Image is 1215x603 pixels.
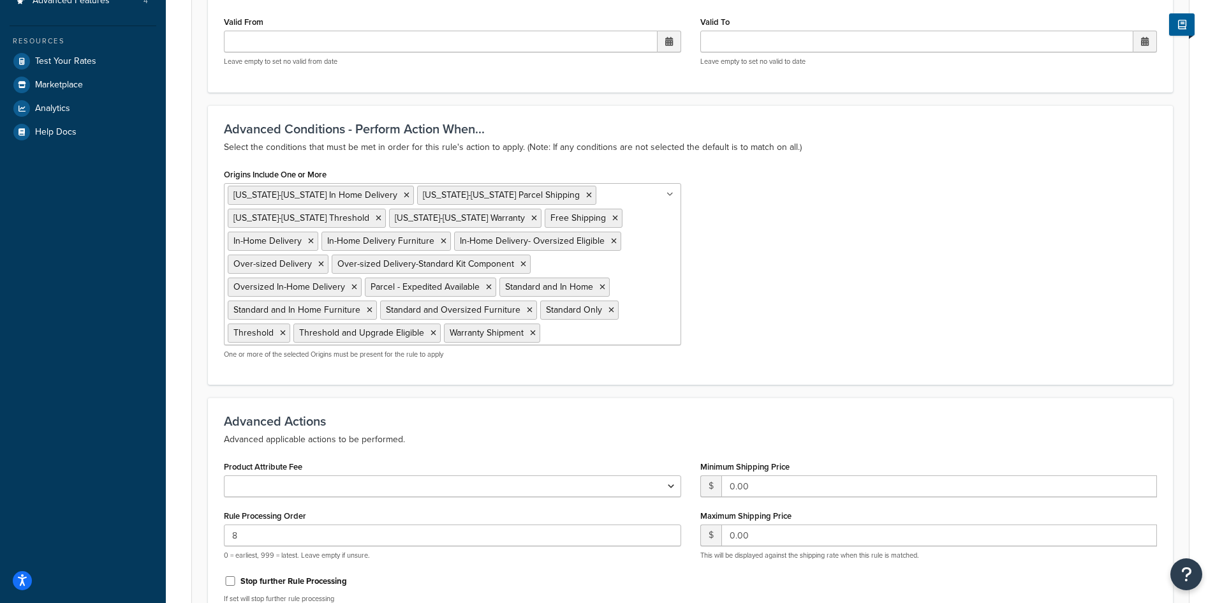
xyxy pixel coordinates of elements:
span: [US_STATE]-[US_STATE] Warranty [395,211,525,225]
h3: Advanced Conditions - Perform Action When... [224,122,1157,136]
a: Test Your Rates [10,50,156,73]
span: Parcel - Expedited Available [371,280,480,294]
label: Maximum Shipping Price [700,511,792,521]
span: $ [700,475,721,497]
span: Help Docs [35,127,77,138]
p: Advanced applicable actions to be performed. [224,432,1157,447]
p: Leave empty to set no valid from date [224,57,681,66]
label: Valid From [224,17,263,27]
button: Show Help Docs [1169,13,1195,36]
span: Oversized In-Home Delivery [233,280,345,294]
span: Standard and In Home [505,280,593,294]
label: Product Attribute Fee [224,462,302,472]
span: In-Home Delivery- Oversized Eligible [460,234,605,248]
h3: Advanced Actions [224,414,1157,428]
p: Select the conditions that must be met in order for this rule's action to apply. (Note: If any co... [224,140,1157,155]
span: [US_STATE]-[US_STATE] In Home Delivery [233,188,397,202]
p: Leave empty to set no valid to date [700,57,1158,66]
label: Valid To [700,17,730,27]
span: Threshold and Upgrade Eligible [299,326,424,339]
span: Over-sized Delivery [233,257,312,271]
span: Over-sized Delivery-Standard Kit Component [337,257,514,271]
span: [US_STATE]-[US_STATE] Parcel Shipping [423,188,580,202]
a: Analytics [10,97,156,120]
label: Rule Processing Order [224,511,306,521]
button: Open Resource Center [1170,558,1202,590]
span: $ [700,525,721,546]
span: Marketplace [35,80,83,91]
label: Origins Include One or More [224,170,327,179]
span: Threshold [233,326,274,339]
label: Minimum Shipping Price [700,462,790,472]
span: Test Your Rates [35,56,96,67]
span: Standard and Oversized Furniture [386,303,520,316]
a: Help Docs [10,121,156,144]
label: Stop further Rule Processing [240,576,347,587]
span: Standard Only [546,303,602,316]
span: [US_STATE]-[US_STATE] Threshold [233,211,369,225]
div: Resources [10,36,156,47]
span: Standard and In Home Furniture [233,303,360,316]
a: Marketplace [10,73,156,96]
p: One or more of the selected Origins must be present for the rule to apply [224,350,681,359]
span: Analytics [35,103,70,114]
span: Free Shipping [550,211,606,225]
p: 0 = earliest, 999 = latest. Leave empty if unsure. [224,551,681,560]
span: Warranty Shipment [450,326,524,339]
span: In-Home Delivery Furniture [327,234,434,248]
span: In-Home Delivery [233,234,302,248]
p: This will be displayed against the shipping rate when this rule is matched. [700,551,1158,560]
